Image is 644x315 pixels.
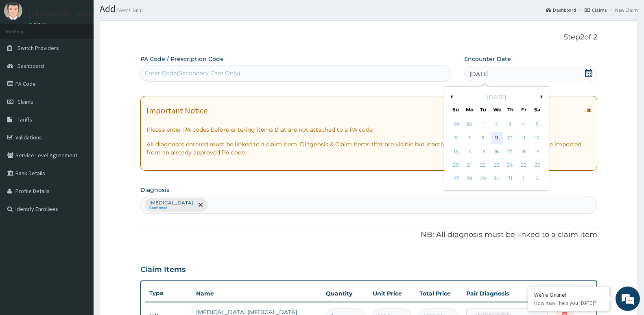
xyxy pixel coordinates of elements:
[531,173,543,185] div: Choose Saturday, August 2nd, 2025
[116,7,143,13] small: New Claim
[450,146,462,158] div: Choose Sunday, July 13th, 2025
[17,98,33,105] span: Claims
[146,140,591,156] p: All diagnoses entered must be linked to a claim item. Diagnosis & Claim Items that are visible bu...
[462,285,552,302] th: Pair Diagnosis
[100,4,638,14] h1: Add
[149,200,193,206] p: [MEDICAL_DATA]
[517,159,530,171] div: Choose Friday, July 25th, 2025
[145,286,192,301] th: Type
[534,291,603,298] div: We're Online!
[531,118,543,130] div: Choose Saturday, July 5th, 2025
[466,106,473,113] div: Mo
[415,285,462,302] th: Total Price
[477,173,489,185] div: Choose Tuesday, July 29th, 2025
[490,146,502,158] div: Choose Wednesday, July 16th, 2025
[552,285,592,302] th: Actions
[140,230,597,240] p: NB: All diagnosis must be linked to a claim item
[448,93,546,101] div: [DATE]
[517,146,530,158] div: Choose Friday, July 18th, 2025
[463,159,476,171] div: Choose Monday, July 21st, 2025
[4,222,155,250] textarea: Type your message and hit 'Enter'
[517,173,530,185] div: Choose Friday, August 1st, 2025
[546,7,576,13] a: Dashboard
[463,118,476,130] div: Choose Monday, June 30th, 2025
[146,106,207,115] h1: Important Notice
[464,55,511,63] label: Encounter Date
[534,300,603,306] p: How may I help you today?
[133,4,153,24] div: Minimize live chat window
[140,33,597,42] p: Step 2 of 2
[15,41,33,61] img: d_794563401_company_1708531726252_794563401
[490,159,502,171] div: Choose Wednesday, July 23rd, 2025
[28,22,48,27] a: Online
[504,146,516,158] div: Choose Thursday, July 17th, 2025
[477,159,489,171] div: Choose Tuesday, July 22nd, 2025
[140,186,169,194] label: Diagnosis
[146,126,591,134] p: Please enter PA codes before entering items that are not attached to a PA code
[531,132,543,144] div: Choose Saturday, July 12th, 2025
[4,2,22,20] img: User Image
[531,159,543,171] div: Choose Saturday, July 26th, 2025
[607,7,638,13] li: New Claim
[452,106,459,113] div: Su
[477,118,489,130] div: Choose Tuesday, July 1st, 2025
[504,118,516,130] div: Choose Thursday, July 3rd, 2025
[490,173,502,185] div: Choose Wednesday, July 30th, 2025
[520,106,527,113] div: Fr
[197,201,204,209] span: remove selection option
[47,102,112,185] span: We're online!
[504,132,516,144] div: Choose Thursday, July 10th, 2025
[450,118,462,130] div: Choose Sunday, June 29th, 2025
[490,118,502,130] div: Choose Wednesday, July 2nd, 2025
[531,146,543,158] div: Choose Saturday, July 19th, 2025
[450,159,462,171] div: Choose Sunday, July 20th, 2025
[463,146,476,158] div: Choose Monday, July 14th, 2025
[145,69,240,77] div: Enter Code(Secondary Care Only)
[369,285,415,302] th: Unit Price
[469,70,489,78] span: [DATE]
[17,62,44,70] span: Dashboard
[449,118,544,186] div: month 2025-07
[517,118,530,130] div: Choose Friday, July 4th, 2025
[541,95,545,99] button: Next Month
[517,132,530,144] div: Choose Friday, July 11th, 2025
[477,146,489,158] div: Choose Tuesday, July 15th, 2025
[42,46,137,56] div: Chat with us now
[450,173,462,185] div: Choose Sunday, July 27th, 2025
[504,173,516,185] div: Choose Thursday, July 31st, 2025
[493,106,500,113] div: We
[17,116,32,123] span: Tariffs
[448,95,452,99] button: Previous Month
[140,55,224,63] label: PA Code / Prescription Code
[463,132,476,144] div: Choose Monday, July 7th, 2025
[17,44,59,52] span: Switch Providers
[28,10,96,17] p: [GEOGRAPHIC_DATA]
[192,285,322,302] th: Name
[534,106,541,113] div: Sa
[490,132,502,144] div: Choose Wednesday, July 9th, 2025
[477,132,489,144] div: Choose Tuesday, July 8th, 2025
[506,106,513,113] div: Th
[504,159,516,171] div: Choose Thursday, July 24th, 2025
[450,132,462,144] div: Choose Sunday, July 6th, 2025
[479,106,486,113] div: Tu
[463,173,476,185] div: Choose Monday, July 28th, 2025
[322,285,369,302] th: Quantity
[140,265,186,274] h3: Claim Items
[585,7,607,13] a: Claims
[149,206,193,210] small: Confirmed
